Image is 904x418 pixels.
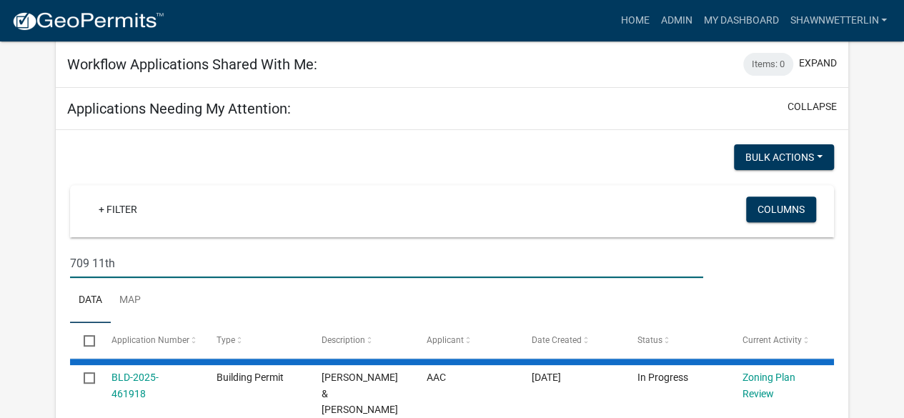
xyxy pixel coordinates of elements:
datatable-header-cell: Application Number [98,323,203,357]
h5: Workflow Applications Shared With Me: [67,56,317,73]
a: BLD-2025-461918 [111,372,159,399]
button: Columns [746,196,816,222]
span: AAC [427,372,446,383]
span: Date Created [532,335,582,345]
datatable-header-cell: Applicant [413,323,518,357]
datatable-header-cell: Date Created [518,323,623,357]
a: Data [70,278,111,324]
a: Map [111,278,149,324]
datatable-header-cell: Status [623,323,728,357]
span: In Progress [637,372,687,383]
a: Zoning Plan Review [742,372,795,399]
a: My Dashboard [697,7,784,34]
datatable-header-cell: Type [203,323,308,357]
span: Building Permit [217,372,284,383]
input: Search for applications [70,249,702,278]
a: ShawnWetterlin [784,7,893,34]
button: Bulk Actions [734,144,834,170]
span: Current Activity [742,335,801,345]
button: collapse [788,99,837,114]
span: Status [637,335,662,345]
span: Description [322,335,365,345]
a: Home [615,7,655,34]
span: 08/11/2025 [532,372,561,383]
a: + Filter [87,196,149,222]
datatable-header-cell: Description [308,323,413,357]
span: Applicant [427,335,464,345]
datatable-header-cell: Select [70,323,97,357]
span: Type [217,335,235,345]
h5: Applications Needing My Attention: [67,100,291,117]
a: Admin [655,7,697,34]
datatable-header-cell: Current Activity [728,323,833,357]
button: expand [799,56,837,71]
span: Application Number [111,335,189,345]
div: Items: 0 [743,53,793,76]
